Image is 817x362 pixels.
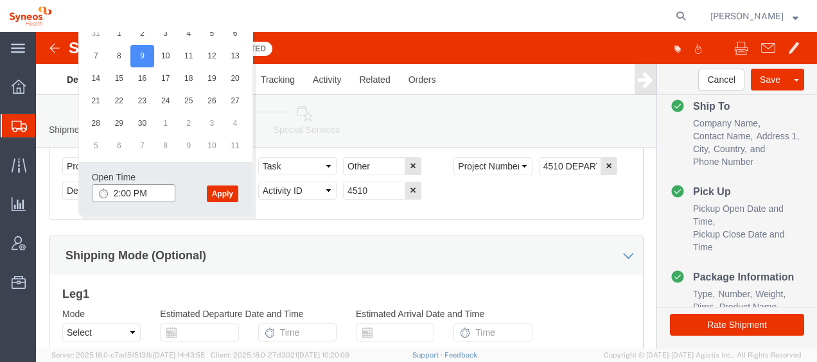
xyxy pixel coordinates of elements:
[710,9,784,23] span: Igor Lopez Campayo
[444,351,477,359] a: Feedback
[710,8,799,24] button: [PERSON_NAME]
[297,351,349,359] span: [DATE] 10:20:09
[51,351,205,359] span: Server: 2025.18.0-c7ad5f513fb
[153,351,205,359] span: [DATE] 14:43:55
[211,351,349,359] span: Client: 2025.18.0-27d3021
[412,351,444,359] a: Support
[604,350,802,361] span: Copyright © [DATE]-[DATE] Agistix Inc., All Rights Reserved
[9,6,52,26] img: logo
[36,32,817,349] iframe: FS Legacy Container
